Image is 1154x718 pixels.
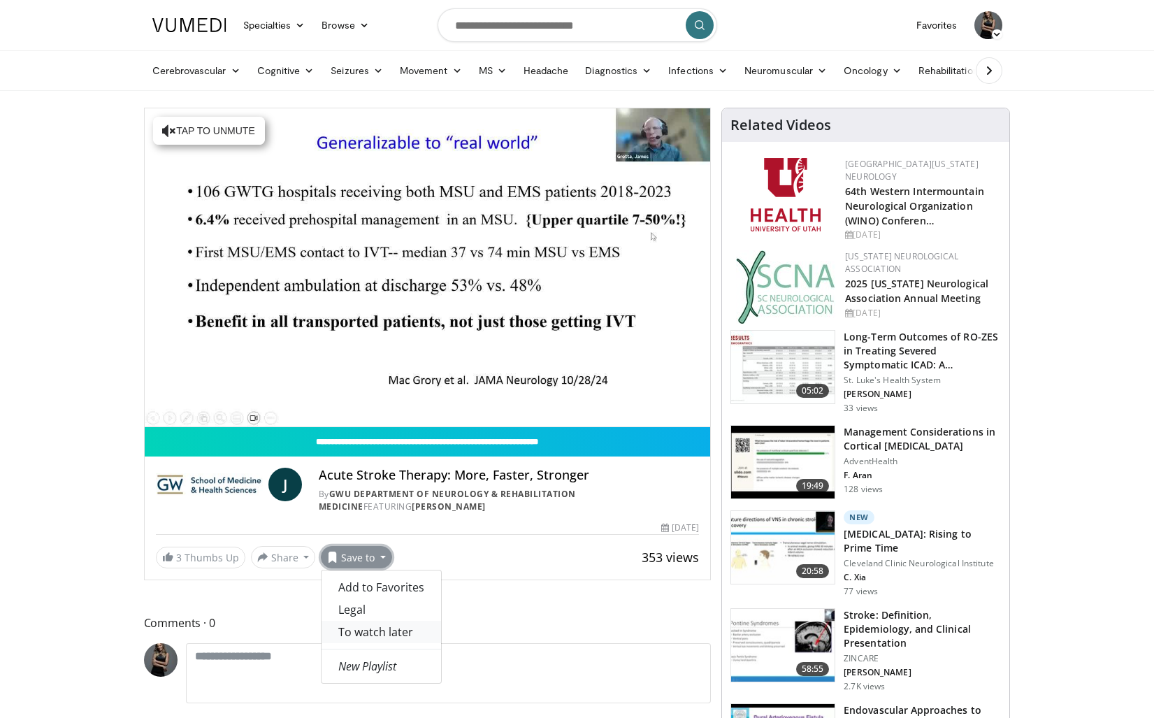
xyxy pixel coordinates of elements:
img: Avatar [974,11,1002,39]
img: 627c2dd7-b815-408c-84d8-5c8a7424924c.150x105_q85_crop-smart_upscale.jpg [731,331,835,403]
a: Headache [515,57,577,85]
a: Browse [313,11,377,39]
h3: Long-Term Outcomes of RO-ZES in Treating Severed Symptomatic ICAD: A… [844,330,1001,372]
button: Share [251,546,316,568]
a: Cognitive [249,57,323,85]
video-js: Video Player [145,108,711,427]
img: 26d5732c-95f1-4678-895e-01ffe56ce748.150x105_q85_crop-smart_upscale.jpg [731,609,835,682]
span: Comments 0 [144,614,712,632]
a: Oncology [835,57,910,85]
p: 128 views [844,484,883,495]
a: Movement [391,57,470,85]
a: New Playlist [322,655,441,677]
a: Infections [660,57,736,85]
h3: Management Considerations in Cortical [MEDICAL_DATA] [844,425,1001,453]
div: [DATE] [845,307,998,319]
img: f6362829-b0a3-407d-a044-59546adfd345.png.150x105_q85_autocrop_double_scale_upscale_version-0.2.png [751,158,821,231]
a: Specialties [235,11,314,39]
a: 3 Thumbs Up [156,547,245,568]
p: C. Xia [844,572,1001,583]
img: VuMedi Logo [152,18,226,32]
em: New Playlist [338,659,396,674]
a: Diagnostics [577,57,660,85]
a: Neuromuscular [736,57,835,85]
p: [PERSON_NAME] [844,389,1001,400]
a: 05:02 Long-Term Outcomes of RO-ZES in Treating Severed Symptomatic ICAD: A… St. Luke's Health Sys... [730,330,1001,414]
a: Legal [322,598,441,621]
a: [GEOGRAPHIC_DATA][US_STATE] Neurology [845,158,979,182]
h3: [MEDICAL_DATA]: Rising to Prime Time [844,527,1001,555]
p: 77 views [844,586,878,597]
h4: Acute Stroke Therapy: More, Faster, Stronger [319,468,699,483]
p: AdventHealth [844,456,1001,467]
div: By FEATURING [319,488,699,513]
a: 58:55 Stroke: Definition, Epidemiology, and Clinical Presentation ZINCARE [PERSON_NAME] 2.7K views [730,608,1001,692]
a: J [268,468,302,501]
a: GWU Department of Neurology & Rehabilitation Medicine [319,488,576,512]
a: Favorites [908,11,966,39]
p: St. Luke's Health System [844,375,1001,386]
a: 2025 [US_STATE] Neurological Association Annual Meeting [845,277,988,305]
span: 05:02 [796,384,830,398]
img: GWU Department of Neurology & Rehabilitation Medicine [156,468,263,501]
p: New [844,510,874,524]
span: 353 views [642,549,699,566]
a: MS [470,57,515,85]
a: 19:49 Management Considerations in Cortical [MEDICAL_DATA] AdventHealth F. Aran 128 views [730,425,1001,499]
a: To watch later [322,621,441,643]
a: Cerebrovascular [144,57,249,85]
button: Tap to unmute [153,117,265,145]
p: ZINCARE [844,653,1001,664]
a: Add to Favorites [322,576,441,598]
h4: Related Videos [730,117,831,134]
button: Save to [321,546,392,568]
div: [DATE] [845,229,998,241]
span: 58:55 [796,662,830,676]
span: 3 [176,551,182,564]
a: [US_STATE] Neurological Association [845,250,958,275]
a: Seizures [322,57,391,85]
h3: Stroke: Definition, Epidemiology, and Clinical Presentation [844,608,1001,650]
div: [DATE] [661,522,699,534]
span: Add to Favorites [338,580,424,595]
a: 64th Western Intermountain Neurological Organization (WINO) Conferen… [845,185,984,227]
a: 20:58 New [MEDICAL_DATA]: Rising to Prime Time Cleveland Clinic Neurological Institute C. Xia 77 ... [730,510,1001,597]
p: F. Aran [844,470,1001,481]
p: Cleveland Clinic Neurological Institute [844,558,1001,569]
input: Search topics, interventions [438,8,717,42]
a: [PERSON_NAME] [412,501,486,512]
span: 19:49 [796,479,830,493]
img: 43dcbb99-5764-4f51-bf18-3e9fe8b1d216.150x105_q85_crop-smart_upscale.jpg [731,426,835,498]
img: Avatar [144,643,178,677]
p: 2.7K views [844,681,885,692]
span: 20:58 [796,564,830,578]
p: [PERSON_NAME] [844,667,1001,678]
img: f1d696cd-2275-40a1-93b3-437403182b66.150x105_q85_crop-smart_upscale.jpg [731,511,835,584]
p: 33 views [844,403,878,414]
a: Rehabilitation [910,57,987,85]
img: b123db18-9392-45ae-ad1d-42c3758a27aa.jpg.150x105_q85_autocrop_double_scale_upscale_version-0.2.jpg [736,250,835,324]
